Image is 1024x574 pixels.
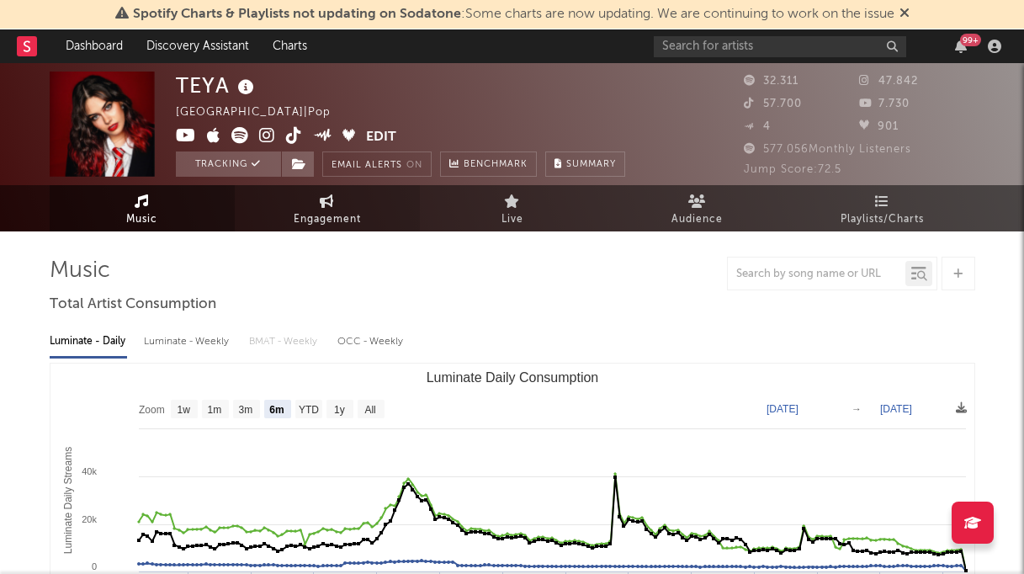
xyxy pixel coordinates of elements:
[133,8,894,21] span: : Some charts are now updating. We are continuing to work on the issue
[176,72,258,99] div: TEYA
[406,161,422,170] em: On
[176,151,281,177] button: Tracking
[899,8,910,21] span: Dismiss
[790,185,975,231] a: Playlists/Charts
[420,185,605,231] a: Live
[133,8,461,21] span: Spotify Charts & Playlists not updating on Sodatone
[744,121,771,132] span: 4
[207,404,221,416] text: 1m
[728,268,905,281] input: Search by song name or URL
[501,210,523,230] span: Live
[337,327,405,356] div: OCC - Weekly
[61,447,73,554] text: Luminate Daily Streams
[294,210,361,230] span: Engagement
[364,404,375,416] text: All
[566,160,616,169] span: Summary
[767,403,799,415] text: [DATE]
[50,295,216,315] span: Total Artist Consumption
[654,36,906,57] input: Search for artists
[960,34,981,46] div: 99 +
[859,98,910,109] span: 7.730
[298,404,318,416] text: YTD
[880,403,912,415] text: [DATE]
[269,404,284,416] text: 6m
[82,466,97,476] text: 40k
[744,76,799,87] span: 32.311
[366,127,396,148] button: Edit
[852,403,862,415] text: →
[464,155,528,175] span: Benchmark
[859,121,899,132] span: 901
[177,404,190,416] text: 1w
[54,29,135,63] a: Dashboard
[139,404,165,416] text: Zoom
[135,29,261,63] a: Discovery Assistant
[841,210,924,230] span: Playlists/Charts
[605,185,790,231] a: Audience
[545,151,625,177] button: Summary
[235,185,420,231] a: Engagement
[744,98,802,109] span: 57.700
[744,144,911,155] span: 577.056 Monthly Listeners
[322,151,432,177] button: Email AlertsOn
[50,185,235,231] a: Music
[671,210,723,230] span: Audience
[50,327,127,356] div: Luminate - Daily
[440,151,537,177] a: Benchmark
[176,103,350,123] div: [GEOGRAPHIC_DATA] | Pop
[859,76,918,87] span: 47.842
[334,404,345,416] text: 1y
[91,561,96,571] text: 0
[82,514,97,524] text: 20k
[144,327,232,356] div: Luminate - Weekly
[426,370,598,385] text: Luminate Daily Consumption
[238,404,252,416] text: 3m
[744,164,841,175] span: Jump Score: 72.5
[955,40,967,53] button: 99+
[261,29,319,63] a: Charts
[126,210,157,230] span: Music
